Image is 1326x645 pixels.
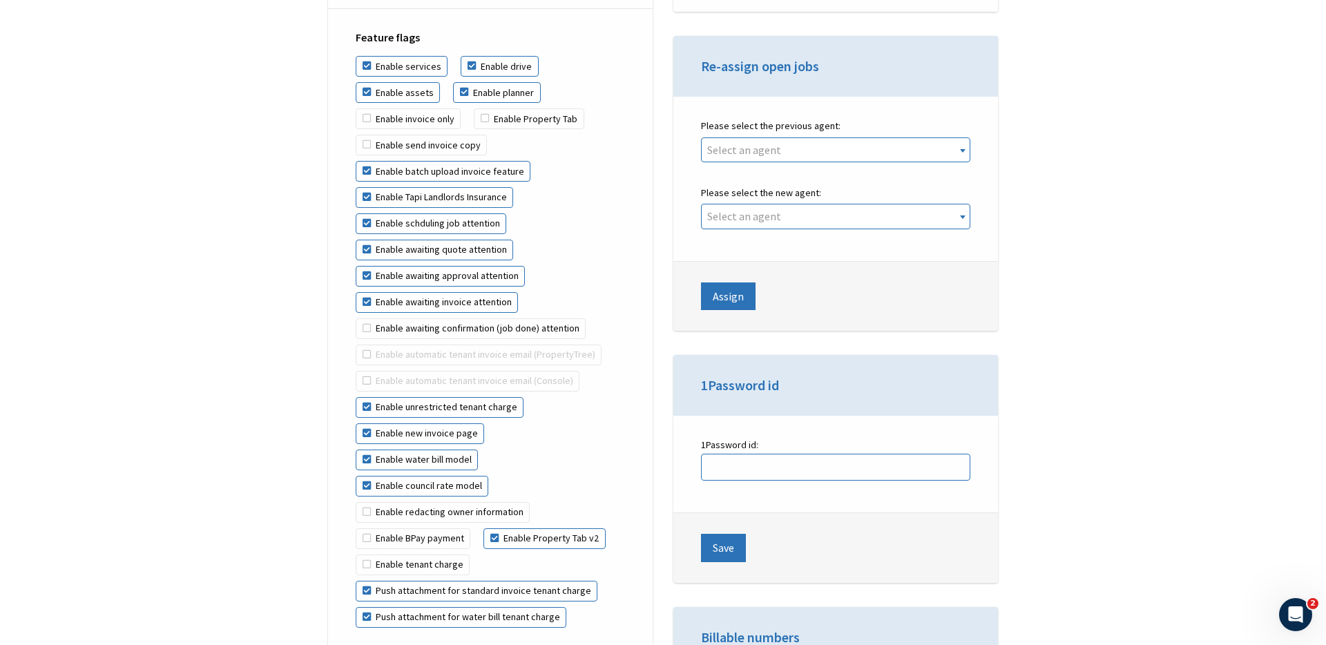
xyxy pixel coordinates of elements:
[356,397,523,418] label: Enable unrestricted tenant charge
[356,555,470,575] label: Enable tenant charge
[356,502,530,523] label: Enable redacting owner information
[356,187,513,208] label: Enable Tapi Landlords Insurance
[356,581,597,601] label: Push attachment for standard invoice tenant charge
[701,282,756,310] button: Assign
[707,209,781,223] span: Select an agent
[356,528,470,549] label: Enable BPay payment
[356,56,448,77] label: Enable services
[356,30,420,44] strong: Feature flags
[1307,598,1318,609] span: 2
[701,117,970,135] label: Please select the previous agent:
[453,82,540,103] label: Enable planner
[356,213,506,234] label: Enable schduling job attention
[356,161,530,182] label: Enable batch upload invoice feature
[356,82,440,103] label: Enable assets
[356,423,484,444] label: Enable new invoice page
[356,450,478,470] label: Enable water bill model
[356,318,586,339] label: Enable awaiting confirmation (job done) attention
[701,376,970,395] h3: 1Password id
[356,607,566,628] label: Push attachment for water bill tenant charge
[701,436,970,481] label: 1Password id:
[701,184,970,202] label: Please select the new agent:
[701,454,970,481] input: 1Password id:
[356,135,487,155] label: Enable send invoice copy
[356,292,518,313] label: Enable awaiting invoice attention
[701,57,970,76] h3: Re-assign open jobs
[707,143,781,157] span: Select an agent
[356,108,461,129] label: Enable invoice only
[356,476,488,497] label: Enable council rate model
[356,371,579,392] label: Enable automatic tenant invoice email (Console)
[356,240,513,260] label: Enable awaiting quote attention
[483,528,605,549] label: Enable Property Tab v2
[461,56,538,77] label: Enable drive
[701,534,746,561] button: Save
[474,108,584,129] label: Enable Property Tab
[356,266,525,287] label: Enable awaiting approval attention
[356,345,602,365] label: Enable automatic tenant invoice email (PropertyTree)
[1279,598,1312,631] iframe: Intercom live chat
